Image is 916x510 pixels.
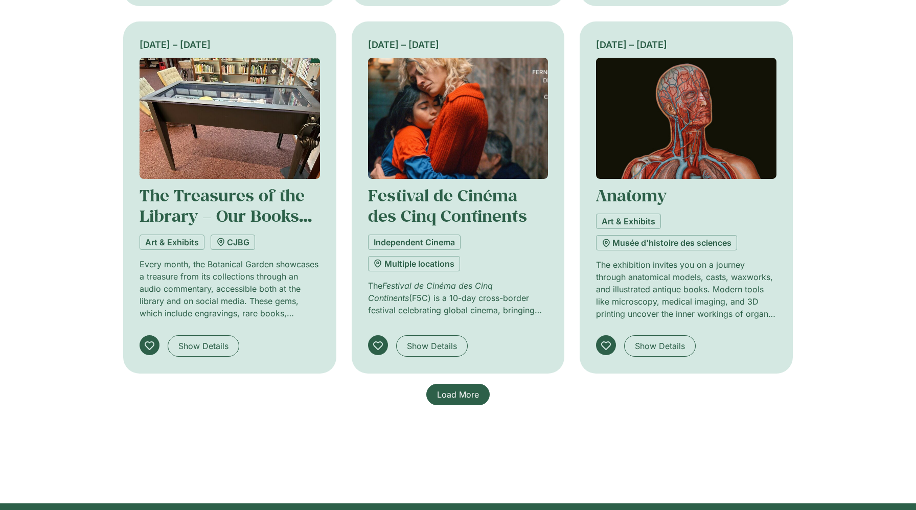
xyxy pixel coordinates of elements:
[140,38,320,52] div: [DATE] – [DATE]
[211,235,255,250] a: CJBG
[635,340,685,352] span: Show Details
[368,184,527,226] a: Festival de Cinéma des Cinq Continents
[396,335,468,357] a: Show Details
[368,281,493,303] em: Festival de Cinéma des Cinq Continents
[596,184,667,206] a: Anatomy
[624,335,696,357] a: Show Details
[596,38,776,52] div: [DATE] – [DATE]
[140,235,204,250] a: Art & Exhibits
[596,214,661,229] a: Art & Exhibits
[407,340,457,352] span: Show Details
[140,258,320,319] p: Every month, the Botanical Garden showcases a treasure from its collections through an audio comm...
[426,384,490,405] a: Load More
[596,259,776,320] p: The exhibition invites you on a journey through anatomical models, casts, waxworks, and illustrat...
[168,335,239,357] a: Show Details
[368,280,548,316] p: The (F5C) is a 10-day cross-border festival celebrating global cinema, bringing together 20 inter...
[368,235,461,250] a: Independent Cinema
[596,235,737,250] a: Musée d'histoire des sciences
[140,184,315,247] a: The Treasures of the Library – Our Books and Archives Unveiled
[437,388,479,401] span: Load More
[368,38,548,52] div: [DATE] – [DATE]
[596,58,776,179] img: Coolturalia - Anatomy
[140,58,320,179] img: Coolturalia - The library treasures - our books and archives explained
[178,340,228,352] span: Show Details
